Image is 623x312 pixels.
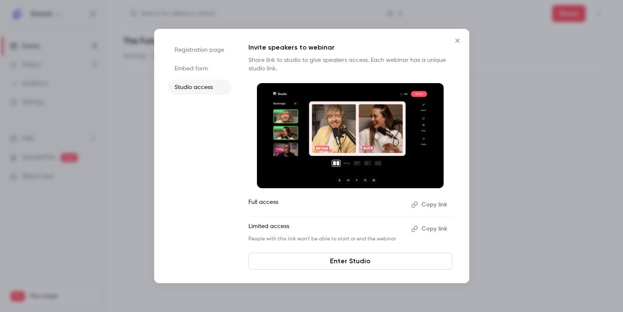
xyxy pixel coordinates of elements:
p: Full access [248,198,404,212]
li: Studio access [168,80,231,95]
button: Close [449,32,466,49]
li: Embed form [168,61,231,76]
li: Registration page [168,42,231,58]
p: People with this link won't be able to start or end the webinar [248,236,404,242]
p: Limited access [248,222,404,236]
button: Copy link [408,198,452,212]
img: Invite speakers to webinar [257,83,444,188]
button: Copy link [408,222,452,236]
p: Share link to studio to give speakers access. Each webinar has a unique studio link. [248,56,452,73]
p: Invite speakers to webinar [248,42,452,53]
a: Enter Studio [248,253,452,270]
